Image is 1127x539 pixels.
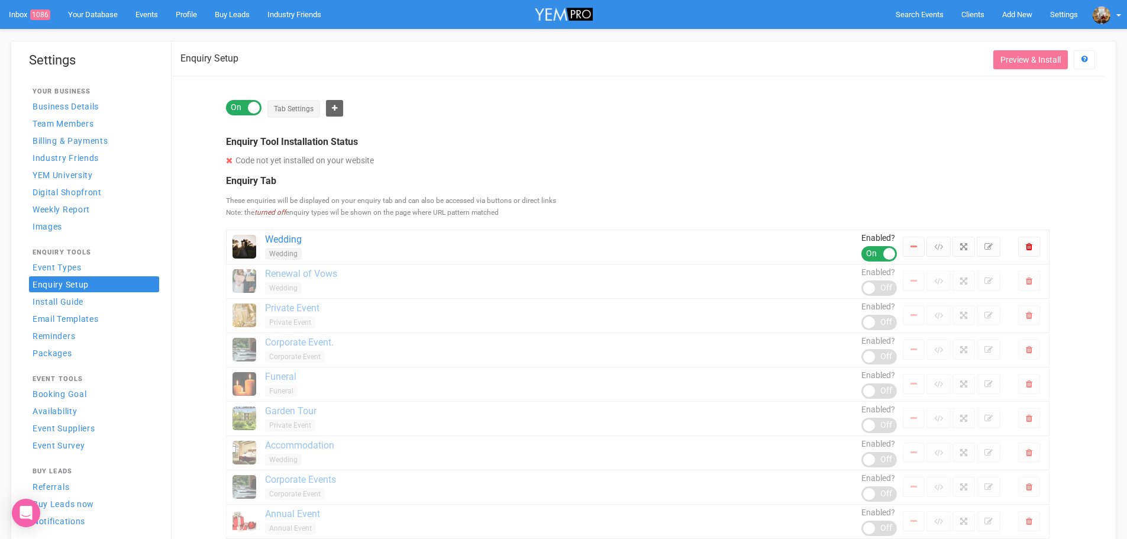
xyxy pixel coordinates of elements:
[29,98,159,114] a: Business Details
[265,267,861,281] a: Renewal of Vows
[33,136,108,146] span: Billing & Payments
[861,506,903,518] div: Enabled?
[861,335,903,347] div: Enabled?
[33,314,99,324] span: Email Templates
[29,201,159,217] a: Weekly Report
[29,403,159,419] a: Availability
[33,389,86,399] span: Booking Goal
[267,100,320,118] button: Tab Settings
[29,479,159,495] a: Referrals
[861,232,903,244] div: Enabled?
[29,345,159,361] a: Packages
[29,259,159,275] a: Event Types
[33,205,90,214] span: Weekly Report
[1093,7,1110,24] img: open-uri20200520-4-1r8dlr4
[29,276,159,292] a: Enquiry Setup
[265,336,861,350] a: Corporate Event.
[33,102,99,111] span: Business Details
[265,454,302,466] span: Wedding
[226,208,499,217] small: Note: the enquiry types wil be shown on the page where URL pattern matched
[1002,10,1032,19] span: Add New
[265,233,861,247] a: Wedding
[861,369,903,381] div: Enabled?
[29,311,159,327] a: Email Templates
[29,513,159,529] a: Notifications
[993,50,1068,69] button: Preview & Install
[226,175,1049,188] legend: Enquiry Tab
[265,302,861,315] a: Private Event
[29,53,159,67] h1: Settings
[265,248,302,260] span: Wedding
[33,88,156,95] h4: Your Business
[861,266,903,278] div: Enabled?
[226,154,1049,166] div: Code not yet installed on your website
[33,348,72,358] span: Packages
[265,419,315,431] span: Private Event
[29,437,159,453] a: Event Survey
[33,280,89,289] span: Enquiry Setup
[265,508,861,521] a: Annual Event
[33,119,93,128] span: Team Members
[254,208,286,217] em: turned off
[30,9,50,20] span: 1086
[29,328,159,344] a: Reminders
[33,441,85,450] span: Event Survey
[265,522,316,534] span: Annual Event
[180,53,238,64] h2: Enquiry Setup
[29,293,159,309] a: Install Guide
[226,135,1049,149] legend: Enquiry Tool Installation Status
[33,376,156,383] h4: Event Tools
[226,196,556,205] small: These enquiries will be displayed on your enquiry tab and can also be accessed via buttons or dir...
[961,10,984,19] span: Clients
[29,218,159,234] a: Images
[265,317,315,328] span: Private Event
[12,499,40,527] div: Open Intercom Messenger
[29,184,159,200] a: Digital Shopfront
[33,468,156,475] h4: Buy Leads
[861,438,903,450] div: Enabled?
[861,404,903,415] div: Enabled?
[29,420,159,436] a: Event Suppliers
[265,385,298,397] span: Funeral
[33,331,75,341] span: Reminders
[265,405,861,418] a: Garden Tour
[29,496,159,512] a: Buy Leads now
[29,150,159,166] a: Industry Friends
[33,517,85,526] span: Notifications
[29,167,159,183] a: YEM University
[33,297,83,306] span: Install Guide
[265,488,325,500] span: Corporate Event
[33,188,102,197] span: Digital Shopfront
[265,473,861,487] a: Corporate Events
[33,170,93,180] span: YEM University
[265,370,861,384] a: Funeral
[33,406,77,416] span: Availability
[29,115,159,131] a: Team Members
[33,222,62,231] span: Images
[33,424,95,433] span: Event Suppliers
[265,351,325,363] span: Corporate Event
[265,282,302,294] span: Wedding
[861,301,903,312] div: Enabled?
[33,249,156,256] h4: Enquiry Tools
[29,386,159,402] a: Booking Goal
[861,472,903,484] div: Enabled?
[33,263,82,272] span: Event Types
[29,133,159,149] a: Billing & Payments
[265,439,861,453] a: Accommodation
[896,10,944,19] span: Search Events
